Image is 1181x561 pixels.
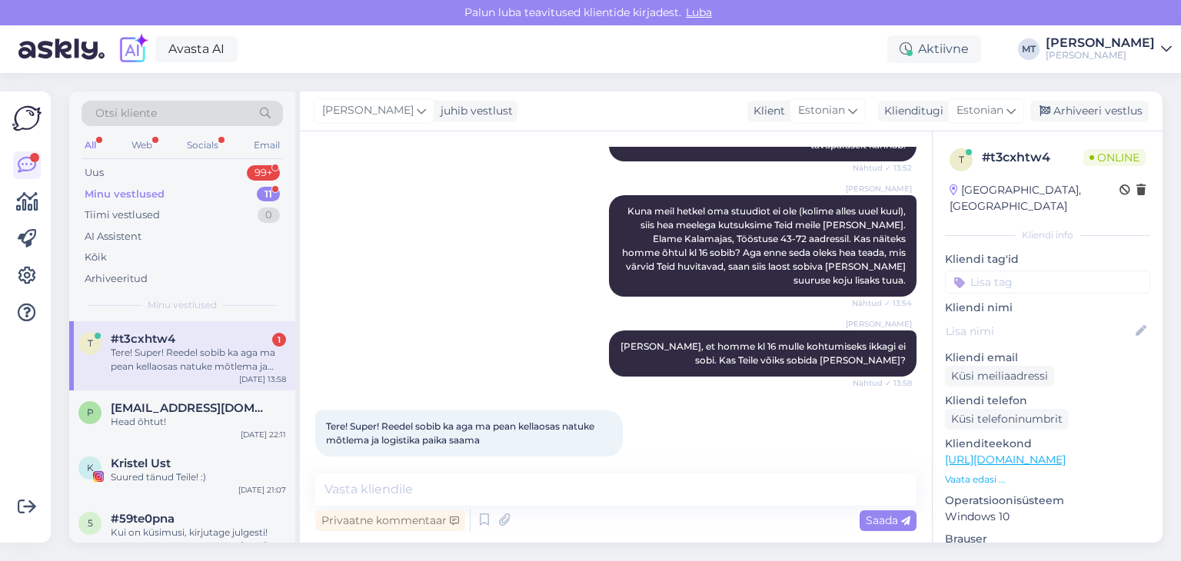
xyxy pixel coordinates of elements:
[111,456,171,470] span: Kristel Ust
[241,429,286,440] div: [DATE] 22:11
[258,207,280,223] div: 0
[239,373,286,385] div: [DATE] 13:58
[238,484,286,496] div: [DATE] 21:07
[878,103,943,119] div: Klienditugi
[1083,149,1146,166] span: Online
[1018,38,1040,60] div: MT
[128,135,155,155] div: Web
[87,407,94,418] span: p
[88,337,93,349] span: t
[111,526,286,539] div: Kui on küsimusi, kirjutage julgesti!
[946,323,1133,340] input: Lisa nimi
[148,298,217,312] span: Minu vestlused
[85,165,104,181] div: Uus
[982,148,1083,167] div: # t3cxhtw4
[846,183,912,194] span: [PERSON_NAME]
[945,436,1150,452] p: Klienditeekond
[241,539,286,551] div: [DATE] 12:17
[82,135,99,155] div: All
[945,531,1150,547] p: Brauser
[12,104,42,133] img: Askly Logo
[747,103,785,119] div: Klient
[85,229,141,244] div: AI Assistent
[798,102,845,119] span: Estonian
[95,105,157,121] span: Otsi kliente
[272,333,286,347] div: 1
[945,300,1150,316] p: Kliendi nimi
[945,271,1150,294] input: Lisa tag
[945,350,1150,366] p: Kliendi email
[945,409,1069,430] div: Küsi telefoninumbrit
[155,36,238,62] a: Avasta AI
[251,135,283,155] div: Email
[322,102,414,119] span: [PERSON_NAME]
[945,366,1054,387] div: Küsi meiliaadressi
[85,271,148,287] div: Arhiveeritud
[622,205,908,286] span: Kuna meil hetkel oma stuudiot ei ole (kolime alles uuel kuul), siis hea meelega kutsuksime Teid m...
[184,135,221,155] div: Socials
[853,377,912,389] span: Nähtud ✓ 13:58
[852,297,912,309] span: Nähtud ✓ 13:54
[85,250,107,265] div: Kõik
[1030,101,1149,121] div: Arhiveeri vestlus
[950,182,1119,214] div: [GEOGRAPHIC_DATA], [GEOGRAPHIC_DATA]
[945,509,1150,525] p: Windows 10
[959,154,964,165] span: t
[111,332,175,346] span: #t3cxhtw4
[320,457,378,469] span: 14:27
[620,340,908,366] span: [PERSON_NAME], et homme kl 16 mulle kohtumiseks ikkagi ei sobi. Kas Teile võiks sobida [PERSON_NA...
[887,35,981,63] div: Aktiivne
[866,513,910,527] span: Saada
[945,228,1150,242] div: Kliendi info
[945,393,1150,409] p: Kliendi telefon
[1046,37,1155,49] div: [PERSON_NAME]
[85,207,160,223] div: Tiimi vestlused
[681,5,717,19] span: Luba
[88,517,93,529] span: 5
[111,470,286,484] div: Suured tänud Teile! :)
[945,473,1150,486] p: Vaata edasi ...
[111,346,286,373] div: Tere! Super! Reedel sobib ka aga ma pean kellaosas natuke mõtlema ja logistika paika saama
[111,512,175,526] span: #59te0pna
[853,162,912,174] span: Nähtud ✓ 13:52
[111,415,286,429] div: Head õhtut!
[85,187,165,202] div: Minu vestlused
[846,318,912,330] span: [PERSON_NAME]
[326,420,597,446] span: Tere! Super! Reedel sobib ka aga ma pean kellaosas natuke mõtlema ja logistika paika saama
[945,251,1150,267] p: Kliendi tag'id
[956,102,1003,119] span: Estonian
[247,165,280,181] div: 99+
[1046,49,1155,61] div: [PERSON_NAME]
[257,187,280,202] div: 11
[945,453,1066,466] a: [URL][DOMAIN_NAME]
[945,493,1150,509] p: Operatsioonisüsteem
[1046,37,1172,61] a: [PERSON_NAME][PERSON_NAME]
[87,462,94,473] span: K
[315,510,465,531] div: Privaatne kommentaar
[111,401,271,415] span: paide12@hotmail.com
[117,33,149,65] img: explore-ai
[434,103,513,119] div: juhib vestlust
